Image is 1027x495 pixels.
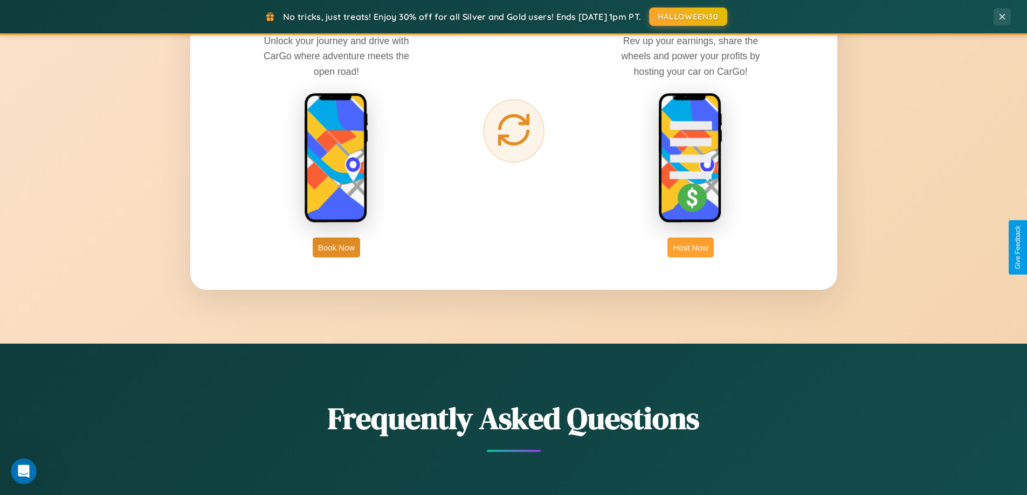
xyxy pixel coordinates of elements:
[190,398,837,439] h2: Frequently Asked Questions
[1014,226,1022,269] div: Give Feedback
[649,8,727,26] button: HALLOWEEN30
[256,33,417,79] p: Unlock your journey and drive with CarGo where adventure meets the open road!
[283,11,641,22] span: No tricks, just treats! Enjoy 30% off for all Silver and Gold users! Ends [DATE] 1pm PT.
[610,33,771,79] p: Rev up your earnings, share the wheels and power your profits by hosting your car on CarGo!
[11,458,37,484] iframe: Intercom live chat
[304,93,369,224] img: rent phone
[313,238,360,257] button: Book Now
[667,238,713,257] button: Host Now
[658,93,723,224] img: host phone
